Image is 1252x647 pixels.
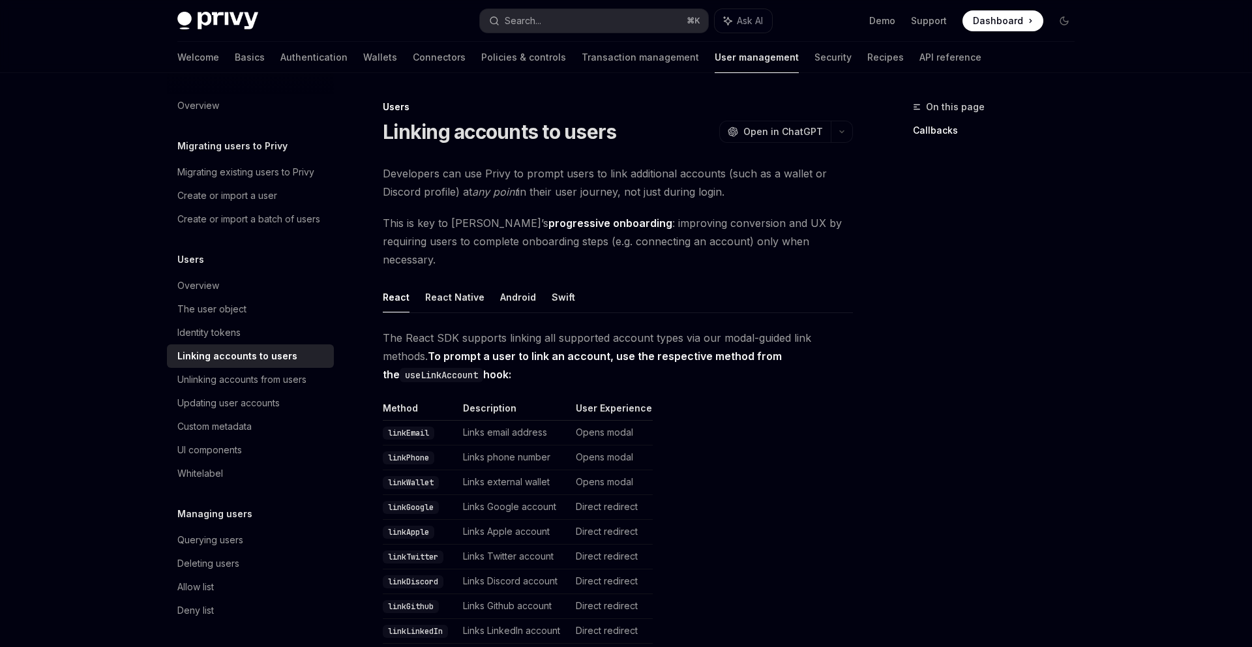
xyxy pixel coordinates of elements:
[719,121,831,143] button: Open in ChatGPT
[913,120,1085,141] a: Callbacks
[571,569,653,594] td: Direct redirect
[177,442,242,458] div: UI components
[413,42,466,73] a: Connectors
[177,301,246,317] div: The user object
[177,506,252,522] h5: Managing users
[383,476,439,489] code: linkWallet
[582,42,699,73] a: Transaction management
[167,94,334,117] a: Overview
[177,603,214,618] div: Deny list
[458,594,571,619] td: Links Github account
[167,599,334,622] a: Deny list
[383,350,782,381] strong: To prompt a user to link an account, use the respective method from the hook:
[919,42,981,73] a: API reference
[458,545,571,569] td: Links Twitter account
[571,495,653,520] td: Direct redirect
[458,520,571,545] td: Links Apple account
[177,466,223,481] div: Whitelabel
[167,391,334,415] a: Updating user accounts
[458,495,571,520] td: Links Google account
[926,99,985,115] span: On this page
[177,395,280,411] div: Updating user accounts
[280,42,348,73] a: Authentication
[425,282,484,312] button: React Native
[383,100,853,113] div: Users
[383,329,853,384] span: The React SDK supports linking all supported account types via our modal-guided link methods.
[383,427,434,440] code: linkEmail
[687,16,700,26] span: ⌘ K
[571,470,653,495] td: Opens modal
[383,282,410,312] button: React
[383,214,853,269] span: This is key to [PERSON_NAME]’s : improving conversion and UX by requiring users to complete onboa...
[383,402,458,421] th: Method
[400,368,483,382] code: useLinkAccount
[571,421,653,445] td: Opens modal
[480,9,708,33] button: Search...⌘K
[743,125,823,138] span: Open in ChatGPT
[363,42,397,73] a: Wallets
[177,325,241,340] div: Identity tokens
[177,556,239,571] div: Deleting users
[177,348,297,364] div: Linking accounts to users
[500,282,536,312] button: Android
[383,550,443,564] code: linkTwitter
[177,252,204,267] h5: Users
[458,569,571,594] td: Links Discord account
[177,98,219,113] div: Overview
[571,445,653,470] td: Opens modal
[383,600,439,613] code: linkGithub
[167,368,334,391] a: Unlinking accounts from users
[383,625,448,638] code: linkLinkedIn
[571,594,653,619] td: Direct redirect
[869,14,895,27] a: Demo
[167,184,334,207] a: Create or import a user
[177,211,320,227] div: Create or import a batch of users
[177,278,219,293] div: Overview
[548,217,672,230] strong: progressive onboarding
[167,160,334,184] a: Migrating existing users to Privy
[911,14,947,27] a: Support
[383,526,434,539] code: linkApple
[177,138,288,154] h5: Migrating users to Privy
[505,13,541,29] div: Search...
[867,42,904,73] a: Recipes
[167,575,334,599] a: Allow list
[167,528,334,552] a: Querying users
[383,451,434,464] code: linkPhone
[715,9,772,33] button: Ask AI
[552,282,575,312] button: Swift
[383,575,443,588] code: linkDiscord
[472,185,518,198] em: any point
[571,619,653,644] td: Direct redirect
[458,421,571,445] td: Links email address
[715,42,799,73] a: User management
[177,188,277,203] div: Create or import a user
[571,402,653,421] th: User Experience
[177,532,243,548] div: Querying users
[235,42,265,73] a: Basics
[177,579,214,595] div: Allow list
[167,297,334,321] a: The user object
[383,120,616,143] h1: Linking accounts to users
[177,419,252,434] div: Custom metadata
[167,552,334,575] a: Deleting users
[571,520,653,545] td: Direct redirect
[973,14,1023,27] span: Dashboard
[177,42,219,73] a: Welcome
[167,274,334,297] a: Overview
[458,402,571,421] th: Description
[177,12,258,30] img: dark logo
[167,321,334,344] a: Identity tokens
[458,619,571,644] td: Links LinkedIn account
[167,344,334,368] a: Linking accounts to users
[177,372,306,387] div: Unlinking accounts from users
[737,14,763,27] span: Ask AI
[177,164,314,180] div: Migrating existing users to Privy
[1054,10,1075,31] button: Toggle dark mode
[383,164,853,201] span: Developers can use Privy to prompt users to link additional accounts (such as a wallet or Discord...
[481,42,566,73] a: Policies & controls
[167,462,334,485] a: Whitelabel
[167,415,334,438] a: Custom metadata
[458,470,571,495] td: Links external wallet
[571,545,653,569] td: Direct redirect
